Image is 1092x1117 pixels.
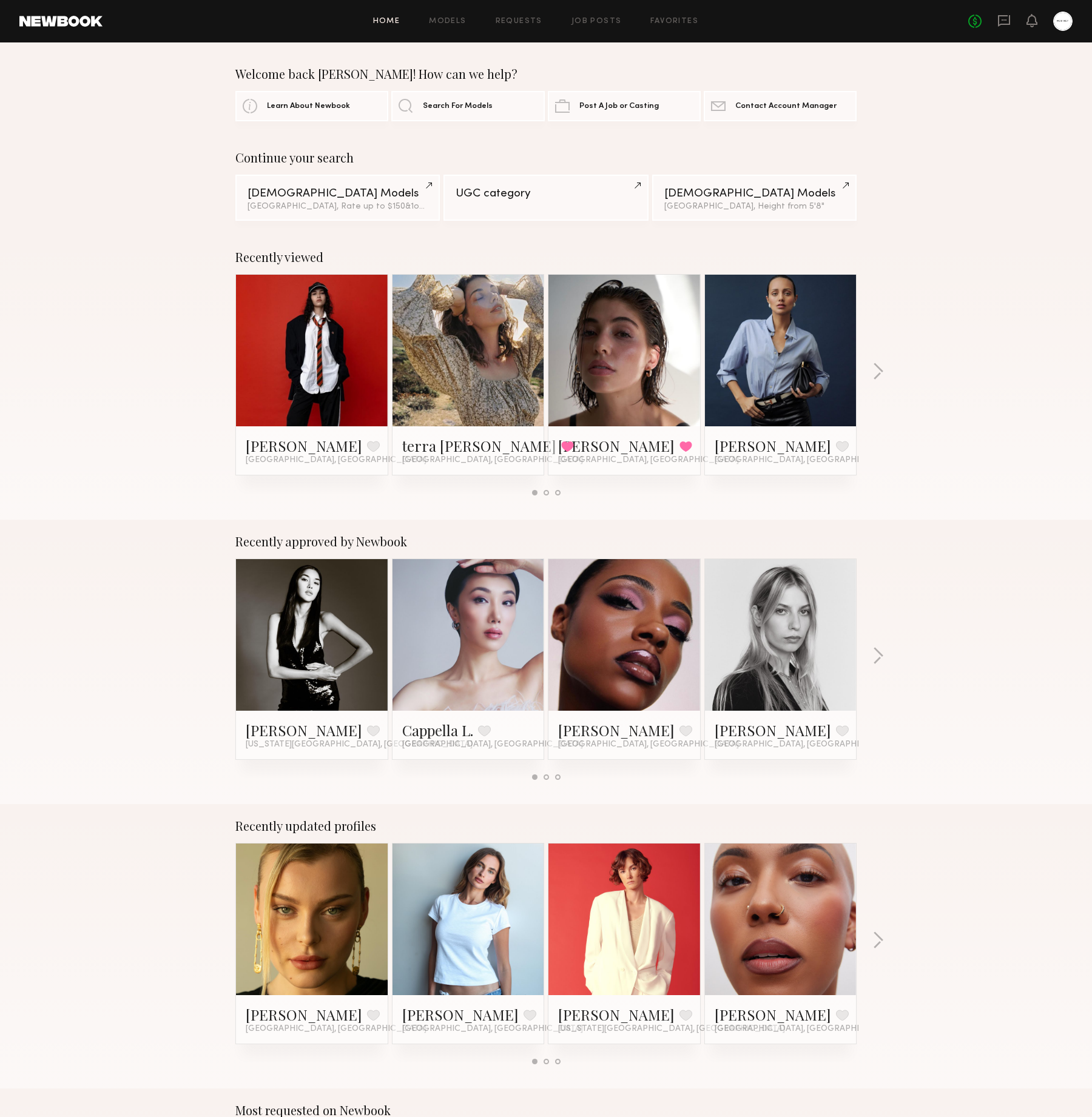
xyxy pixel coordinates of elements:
[402,1024,583,1034] span: [GEOGRAPHIC_DATA], [GEOGRAPHIC_DATA]
[246,1005,362,1024] a: [PERSON_NAME]
[423,102,493,110] span: Search For Models
[715,1005,831,1024] a: [PERSON_NAME]
[558,455,739,465] span: [GEOGRAPHIC_DATA], [GEOGRAPHIC_DATA]
[443,175,648,221] a: UGC category
[235,91,388,121] a: Learn About Newbook
[246,436,362,455] a: [PERSON_NAME]
[391,91,544,121] a: Search For Models
[429,18,466,25] a: Models
[704,91,857,121] a: Contact Account Manager
[558,1005,675,1024] a: [PERSON_NAME]
[248,188,428,200] div: [DEMOGRAPHIC_DATA] Models
[246,455,426,465] span: [GEOGRAPHIC_DATA], [GEOGRAPHIC_DATA]
[373,18,400,25] a: Home
[405,203,457,210] span: & 1 other filter
[558,740,739,750] span: [GEOGRAPHIC_DATA], [GEOGRAPHIC_DATA]
[235,67,857,81] div: Welcome back [PERSON_NAME]! How can we help?
[235,175,440,221] a: [DEMOGRAPHIC_DATA] Models[GEOGRAPHIC_DATA], Rate up to $150&1other filter
[402,720,473,740] a: Cappella L.
[571,18,622,25] a: Job Posts
[735,102,837,110] span: Contact Account Manager
[496,18,542,25] a: Requests
[235,150,857,165] div: Continue your search
[246,740,473,750] span: [US_STATE][GEOGRAPHIC_DATA], [GEOGRAPHIC_DATA]
[715,740,895,750] span: [GEOGRAPHIC_DATA], [GEOGRAPHIC_DATA]
[456,188,636,200] div: UGC category
[402,436,556,455] a: terra [PERSON_NAME]
[548,91,701,121] a: Post A Job or Casting
[246,720,362,740] a: [PERSON_NAME]
[402,1005,519,1024] a: [PERSON_NAME]
[402,740,583,750] span: [GEOGRAPHIC_DATA], [GEOGRAPHIC_DATA]
[558,1024,785,1034] span: [US_STATE][GEOGRAPHIC_DATA], [GEOGRAPHIC_DATA]
[715,436,831,455] a: [PERSON_NAME]
[664,188,844,200] div: [DEMOGRAPHIC_DATA] Models
[579,102,659,110] span: Post A Job or Casting
[558,720,675,740] a: [PERSON_NAME]
[664,203,844,211] div: [GEOGRAPHIC_DATA], Height from 5'8"
[715,720,831,740] a: [PERSON_NAME]
[248,203,428,211] div: [GEOGRAPHIC_DATA], Rate up to $150
[402,455,583,465] span: [GEOGRAPHIC_DATA], [GEOGRAPHIC_DATA]
[246,1024,426,1034] span: [GEOGRAPHIC_DATA], [GEOGRAPHIC_DATA]
[558,436,675,455] a: [PERSON_NAME]
[650,18,698,25] a: Favorites
[715,455,895,465] span: [GEOGRAPHIC_DATA], [GEOGRAPHIC_DATA]
[235,250,857,264] div: Recently viewed
[235,534,857,549] div: Recently approved by Newbook
[267,102,350,110] span: Learn About Newbook
[715,1024,895,1034] span: [GEOGRAPHIC_DATA], [GEOGRAPHIC_DATA]
[652,175,857,221] a: [DEMOGRAPHIC_DATA] Models[GEOGRAPHIC_DATA], Height from 5'8"
[235,819,857,833] div: Recently updated profiles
